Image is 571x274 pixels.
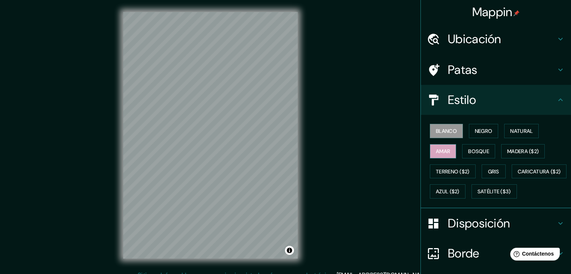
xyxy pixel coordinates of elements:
font: Negro [475,128,493,134]
button: Terreno ($2) [430,164,476,179]
font: Blanco [436,128,457,134]
button: Negro [469,124,499,138]
div: Borde [421,238,571,268]
div: Patas [421,55,571,85]
div: Estilo [421,85,571,115]
font: Azul ($2) [436,188,460,195]
font: Ubicación [448,31,501,47]
iframe: Lanzador de widgets de ayuda [504,245,563,266]
button: Satélite ($3) [472,184,517,199]
font: Estilo [448,92,476,108]
button: Madera ($2) [501,144,545,158]
div: Disposición [421,208,571,238]
font: Mappin [472,4,512,20]
font: Caricatura ($2) [518,168,561,175]
button: Azul ($2) [430,184,466,199]
img: pin-icon.png [514,10,520,16]
font: Amar [436,148,450,155]
font: Disposición [448,215,510,231]
font: Borde [448,245,479,261]
canvas: Mapa [123,12,298,259]
button: Blanco [430,124,463,138]
button: Activar o desactivar atribución [285,246,294,255]
div: Ubicación [421,24,571,54]
font: Satélite ($3) [478,188,511,195]
font: Gris [488,168,499,175]
font: Terreno ($2) [436,168,470,175]
button: Caricatura ($2) [512,164,567,179]
button: Gris [482,164,506,179]
button: Natural [504,124,539,138]
font: Madera ($2) [507,148,539,155]
button: Amar [430,144,456,158]
font: Natural [510,128,533,134]
font: Patas [448,62,478,78]
button: Bosque [462,144,495,158]
font: Bosque [468,148,489,155]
